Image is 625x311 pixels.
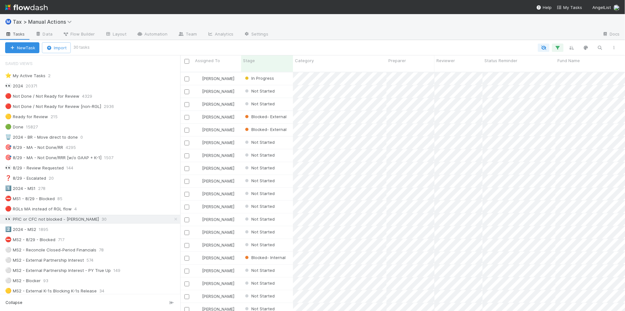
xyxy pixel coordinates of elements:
[244,255,286,260] span: Blocked- Internal
[5,114,12,119] span: 🟡
[5,92,79,100] div: Not Done / Not Ready for Review
[244,140,275,145] span: Not Started
[5,215,99,223] div: PFIC or CFC not blocked - [PERSON_NAME]
[239,29,273,40] a: Settings
[80,133,89,141] span: 0
[5,103,12,109] span: 🔴
[196,191,234,197] div: [PERSON_NAME]
[196,166,201,171] img: avatar_66854b90-094e-431f-b713-6ac88429a2b8.png
[5,174,46,182] div: 8/29 - Escalated
[202,281,234,286] span: [PERSON_NAME]
[5,19,12,24] span: Ⓜ️
[202,255,234,260] span: [PERSON_NAME]
[30,29,58,40] a: Data
[196,127,201,132] img: avatar_711f55b7-5a46-40da-996f-bc93b6b86381.png
[244,229,275,235] div: Not Started
[196,114,201,119] img: avatar_711f55b7-5a46-40da-996f-bc93b6b86381.png
[388,57,406,64] span: Preparer
[244,229,275,234] span: Not Started
[5,257,12,263] span: ⚪
[5,134,12,140] span: 🗑️
[557,57,580,64] span: Fund Name
[42,42,71,53] button: Import
[613,4,620,11] img: avatar_45ea4894-10ca-450f-982d-dabe3bd75b0b.png
[244,88,275,94] div: Not Started
[244,165,275,170] span: Not Started
[244,152,275,158] div: Not Started
[5,237,12,242] span: ⛔
[196,102,201,107] img: avatar_66854b90-094e-431f-b713-6ac88429a2b8.png
[244,178,275,183] span: Not Started
[536,4,552,11] div: Help
[184,89,189,94] input: Toggle Row Selected
[244,254,286,261] div: Blocked- Internal
[184,59,189,64] input: Toggle All Rows Selected
[202,242,234,248] span: [PERSON_NAME]
[5,288,12,293] span: 🟡
[196,293,234,299] div: [PERSON_NAME]
[5,216,12,222] span: 👀
[86,256,100,264] span: 574
[196,114,234,120] div: [PERSON_NAME]
[43,277,55,285] span: 93
[5,195,55,203] div: MS1 - 8/29 - Blocked
[196,203,234,210] div: [PERSON_NAME]
[49,174,60,182] span: 20
[244,203,275,209] div: Not Started
[202,89,234,94] span: [PERSON_NAME]
[244,127,287,132] span: Blocked- External
[184,153,189,158] input: Toggle Row Selected
[5,72,45,80] div: My Active Tasks
[5,266,111,274] div: MS2 - External Partnership Interest - PY True Up
[196,178,234,184] div: [PERSON_NAME]
[202,294,234,299] span: [PERSON_NAME]
[5,113,48,121] div: Ready for Review
[66,143,82,151] span: 4295
[244,281,275,286] span: Not Started
[196,88,234,94] div: [PERSON_NAME]
[196,204,201,209] img: avatar_e41e7ae5-e7d9-4d8d-9f56-31b0d7a2f4fd.png
[5,102,101,110] div: Not Done / Not Ready for Review [non-RGL]
[5,73,12,78] span: ⭐
[484,57,517,64] span: Status Reminder
[184,243,189,248] input: Toggle Row Selected
[184,230,189,235] input: Toggle Row Selected
[113,266,127,274] span: 149
[202,166,234,171] span: [PERSON_NAME]
[184,102,189,107] input: Toggle Row Selected
[51,113,64,121] span: 215
[5,82,23,90] div: 2024
[5,154,101,162] div: 8/29 - MA - Not Done/RRR [w/o GAAP + K-1]
[243,57,255,64] span: Stage
[184,77,189,81] input: Toggle Row Selected
[82,92,99,100] span: 4329
[5,246,96,254] div: MS2 - Reconcile Closed-Period Financials
[5,123,23,131] div: Done
[202,204,234,209] span: [PERSON_NAME]
[244,191,275,196] span: Not Started
[202,102,234,107] span: [PERSON_NAME]
[5,144,12,150] span: 🎯
[5,184,36,192] div: 2024 - MS1
[74,205,83,213] span: 4
[5,206,12,211] span: 🔴
[5,256,84,264] div: MS2 - External Partnership Interest
[244,217,275,222] span: Not Started
[5,83,12,88] span: 👀
[5,165,12,170] span: 👀
[100,29,132,40] a: Layout
[244,88,275,94] span: Not Started
[5,300,22,306] span: Collapse
[5,93,12,99] span: 🔴
[244,152,275,158] span: Not Started
[196,89,201,94] img: avatar_66854b90-094e-431f-b713-6ac88429a2b8.png
[196,229,234,235] div: [PERSON_NAME]
[244,242,275,247] span: Not Started
[196,217,201,222] img: avatar_66854b90-094e-431f-b713-6ac88429a2b8.png
[184,166,189,171] input: Toggle Row Selected
[196,242,201,248] img: avatar_e41e7ae5-e7d9-4d8d-9f56-31b0d7a2f4fd.png
[5,124,12,129] span: 🟢
[196,230,201,235] img: avatar_66854b90-094e-431f-b713-6ac88429a2b8.png
[196,139,234,146] div: [PERSON_NAME]
[202,140,234,145] span: [PERSON_NAME]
